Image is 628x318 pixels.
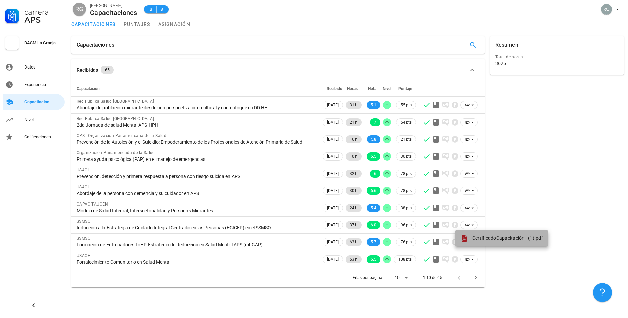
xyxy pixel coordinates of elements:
span: [DATE] [327,187,339,194]
th: Nota [363,81,382,97]
button: Recibidas 65 [71,59,485,81]
div: Modelo de Salud Integral, Intersectorialidad y Personas Migrantes [77,208,316,214]
span: 8 [159,6,165,13]
a: asignación [154,16,195,32]
span: Puntaje [398,86,412,91]
div: 3625 [495,60,506,66]
span: [DATE] [327,119,339,126]
span: USACH [77,253,91,258]
span: [DATE] [327,256,339,263]
span: Organización Panamericada de la Salud [77,150,155,155]
th: Puntaje [392,81,417,97]
span: 31 h [350,101,358,109]
span: 78 pts [401,170,412,177]
span: [DATE] [327,101,339,109]
div: Prevención de la Autolesión y el Suicidio: Empoderamiento de los Profesionales de Atención Primar... [77,139,316,145]
span: Capacitación [77,86,100,91]
div: Filas por página: [353,268,410,287]
div: Experiencia [24,82,62,87]
a: Capacitación [3,94,65,110]
span: 5.4 [371,204,376,212]
a: capacitaciones [67,16,120,32]
span: 6.6 [371,187,376,195]
span: 108 pts [398,256,412,263]
span: 21 h [350,118,358,126]
span: CAPACITAUCEN [77,202,108,207]
span: [DATE] [327,221,339,229]
span: 21 pts [401,136,412,143]
span: 32 h [350,170,358,178]
div: 1-10 de 65 [423,275,442,281]
span: 30 h [350,187,358,195]
div: Recibidas [77,66,98,74]
span: CertificadoCapacitación_ (1).pdf [472,235,543,241]
th: Horas [344,81,363,97]
span: 6.5 [371,152,376,161]
th: Recibido [321,81,344,97]
div: Prevención, detección y primera respuesta a persona con riesgo suicida en APS [77,173,316,179]
a: puntajes [120,16,154,32]
div: Inducción a la Estrategia de Cuidado Integral Centrado en las Personas (ECICEP) en el SSMSO [77,225,316,231]
span: OPS - Organización Panamericana de la Salud [77,133,166,138]
span: 96 pts [401,222,412,228]
span: 6 [374,170,376,178]
span: 5.7 [371,238,376,246]
div: Carrera [24,8,62,16]
span: 5,8 [371,135,376,143]
span: SSMSO [77,236,90,241]
span: 65 [105,66,110,74]
span: 10 h [350,152,358,161]
a: Nivel [3,111,65,128]
span: 54 pts [401,119,412,126]
span: Red Pública Salud [GEOGRAPHIC_DATA] [77,116,154,121]
span: 30 pts [401,153,412,160]
span: 24 h [350,204,358,212]
span: 78 pts [401,187,412,194]
span: USACH [77,168,91,172]
div: DASM La Granja [24,40,62,46]
th: Capacitación [71,81,321,97]
button: Página siguiente [470,272,482,284]
span: Nota [368,86,376,91]
div: Capacitación [24,99,62,105]
span: SSMSO [77,219,90,224]
span: [DATE] [327,136,339,143]
span: Red Pública Salud [GEOGRAPHIC_DATA] [77,99,154,104]
span: 53 h [350,255,358,263]
div: Capacitaciones [90,9,137,16]
span: [DATE] [327,204,339,212]
div: Fortalecimiento Comunitario en Salud Mental [77,259,316,265]
span: 76 pts [401,239,412,245]
span: 37 h [350,221,358,229]
span: [DATE] [327,153,339,160]
span: 16 h [350,135,358,143]
div: Abordaje de población migrante desde una perspectiva intercultural y con enfoque en DD.HH [77,105,316,111]
div: Formación de Entrenadores ToHP Estrategia de Reducción en Salud Mental APS (mhGAP) [77,242,316,248]
span: [DATE] [327,170,339,177]
span: Nivel [383,86,391,91]
div: 10 [395,275,400,281]
span: 5.1 [371,101,376,109]
div: 10Filas por página: [395,272,410,283]
div: avatar [601,4,612,15]
div: Datos [24,64,62,70]
div: [PERSON_NAME] [90,2,137,9]
div: 2da Jornada de salud Mental APS-HPH [77,122,316,128]
span: [DATE] [327,238,339,246]
span: 6.0 [371,221,376,229]
div: Primera ayuda psicológica (PAP) en el manejo de emergencias [77,156,316,162]
th: Nivel [382,81,392,97]
div: Resumen [495,36,518,54]
div: Abordaje de la persona con demencia y su cuidador en APS [77,190,316,196]
div: APS [24,16,62,24]
span: B [148,6,154,13]
div: Calificaciones [24,134,62,140]
span: USACH [77,185,91,189]
span: 6.5 [371,255,376,263]
div: Capacitaciones [77,36,114,54]
a: Datos [3,59,65,75]
span: RG [75,3,83,16]
a: Calificaciones [3,129,65,145]
a: Experiencia [3,77,65,93]
div: avatar [73,3,86,16]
